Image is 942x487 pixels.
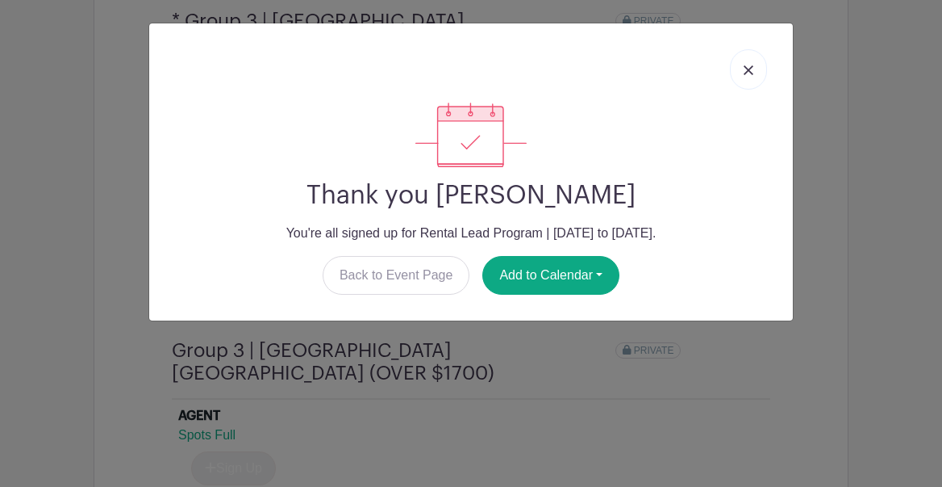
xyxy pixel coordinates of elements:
a: Back to Event Page [323,256,470,295]
button: Add to Calendar [482,256,619,295]
img: signup_complete-c468d5dda3e2740ee63a24cb0ba0d3ce5d8a4ecd24259e683200fb1569d990c8.svg [415,103,527,167]
p: You're all signed up for Rental Lead Program | [DATE] to [DATE]. [162,224,780,243]
h2: Thank you [PERSON_NAME] [162,180,780,211]
img: close_button-5f87c8562297e5c2d7936805f587ecaba9071eb48480494691a3f1689db116b3.svg [744,65,753,75]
